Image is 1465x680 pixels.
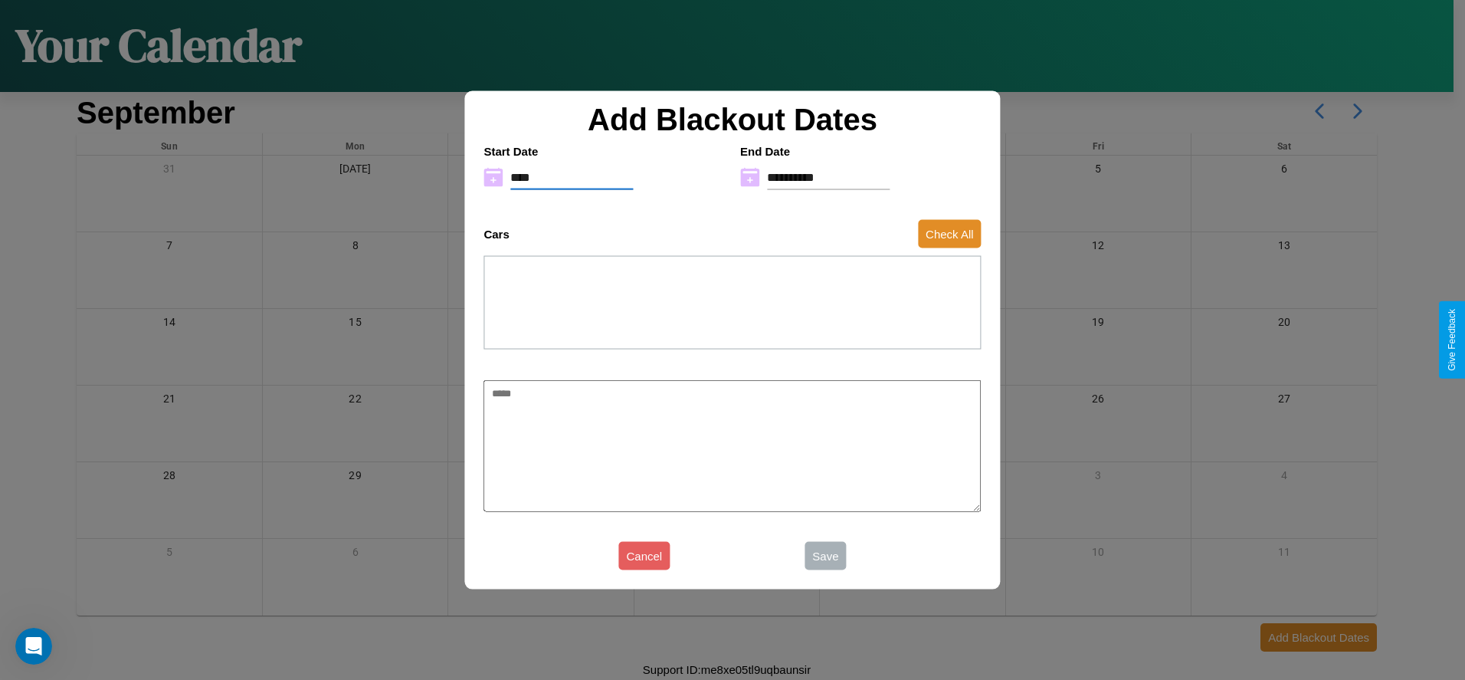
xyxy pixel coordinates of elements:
[1447,309,1457,371] div: Give Feedback
[476,102,988,136] h2: Add Blackout Dates
[740,144,982,157] h4: End Date
[15,628,52,665] iframe: Intercom live chat
[483,144,725,157] h4: Start Date
[805,542,846,570] button: Save
[483,228,509,241] h4: Cars
[918,220,982,248] button: Check All
[619,542,670,570] button: Cancel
